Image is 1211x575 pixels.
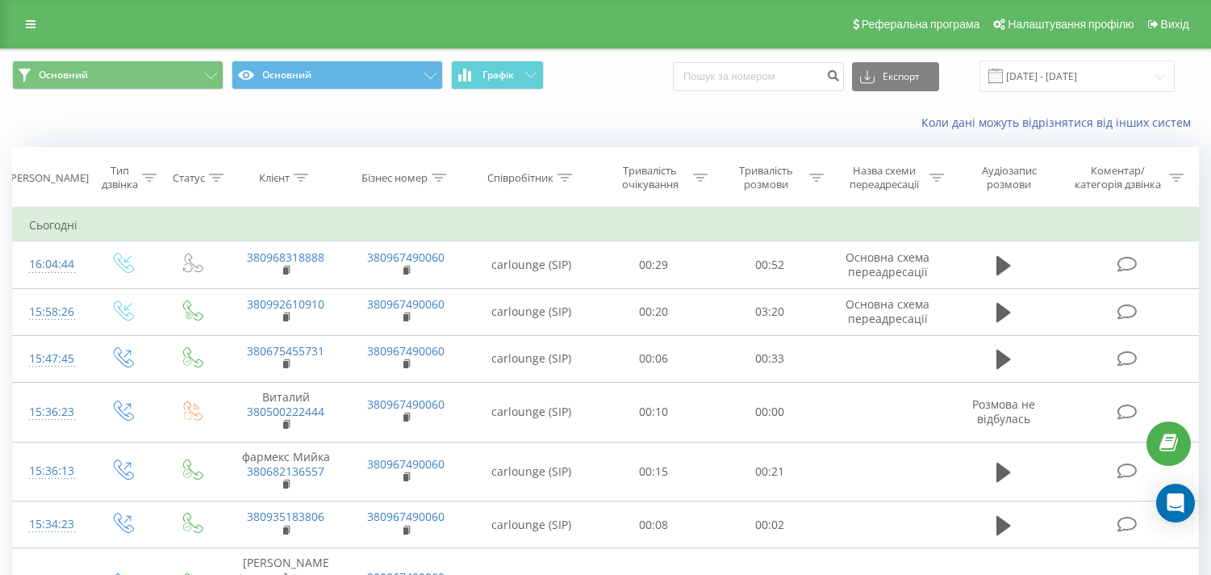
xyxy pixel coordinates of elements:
[29,296,70,328] div: 15:58:26
[712,382,828,442] td: 00:00
[29,343,70,375] div: 15:47:45
[596,288,712,335] td: 00:20
[247,250,324,265] a: 380968318888
[862,18,980,31] span: Реферальна програма
[29,397,70,428] div: 15:36:23
[466,442,596,502] td: carlounge (SIP)
[13,209,1199,241] td: Сьогодні
[466,382,596,442] td: carlounge (SIP)
[226,442,346,502] td: фармекс Мийка
[596,241,712,288] td: 00:29
[247,343,324,359] a: 380675455731
[1161,18,1189,31] span: Вихід
[1071,164,1165,191] div: Коментар/категорія дзвінка
[367,343,445,359] a: 380967490060
[247,464,324,479] a: 380682136557
[259,171,290,185] div: Клієнт
[842,164,925,191] div: Назва схеми переадресації
[596,335,712,382] td: 00:06
[673,62,844,91] input: Пошук за номером
[972,397,1035,426] span: Розмова не відбулась
[39,69,88,82] span: Основний
[367,509,445,524] a: 380967490060
[247,404,324,419] a: 380500222444
[466,241,596,288] td: carlounge (SIP)
[101,164,138,191] div: Тип дзвінка
[247,509,324,524] a: 380935183806
[611,164,690,191] div: Тривалість очікування
[726,164,805,191] div: Тривалість розмови
[712,335,828,382] td: 00:33
[173,171,205,185] div: Статус
[466,502,596,548] td: carlounge (SIP)
[482,69,514,81] span: Графік
[712,241,828,288] td: 00:52
[852,62,939,91] button: Експорт
[596,382,712,442] td: 00:10
[367,296,445,312] a: 380967490060
[367,397,445,412] a: 380967490060
[712,442,828,502] td: 00:21
[232,61,443,90] button: Основний
[466,335,596,382] td: carlounge (SIP)
[466,288,596,335] td: carlounge (SIP)
[921,115,1199,130] a: Коли дані можуть відрізнятися вiд інших систем
[7,171,89,185] div: [PERSON_NAME]
[1008,18,1134,31] span: Налаштування профілю
[29,249,70,280] div: 16:04:44
[596,502,712,548] td: 00:08
[712,502,828,548] td: 00:02
[596,442,712,502] td: 00:15
[361,171,428,185] div: Бізнес номер
[29,455,70,487] div: 15:36:13
[451,61,544,90] button: Графік
[367,456,445,472] a: 380967490060
[712,288,828,335] td: 03:20
[828,288,948,335] td: Основна схема переадресації
[487,171,553,185] div: Співробітник
[1156,484,1195,523] div: Open Intercom Messenger
[226,382,346,442] td: Виталий
[12,61,223,90] button: Основний
[963,164,1055,191] div: Аудіозапис розмови
[367,250,445,265] a: 380967490060
[29,509,70,540] div: 15:34:23
[247,296,324,312] a: 380992610910
[828,241,948,288] td: Основна схема переадресації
